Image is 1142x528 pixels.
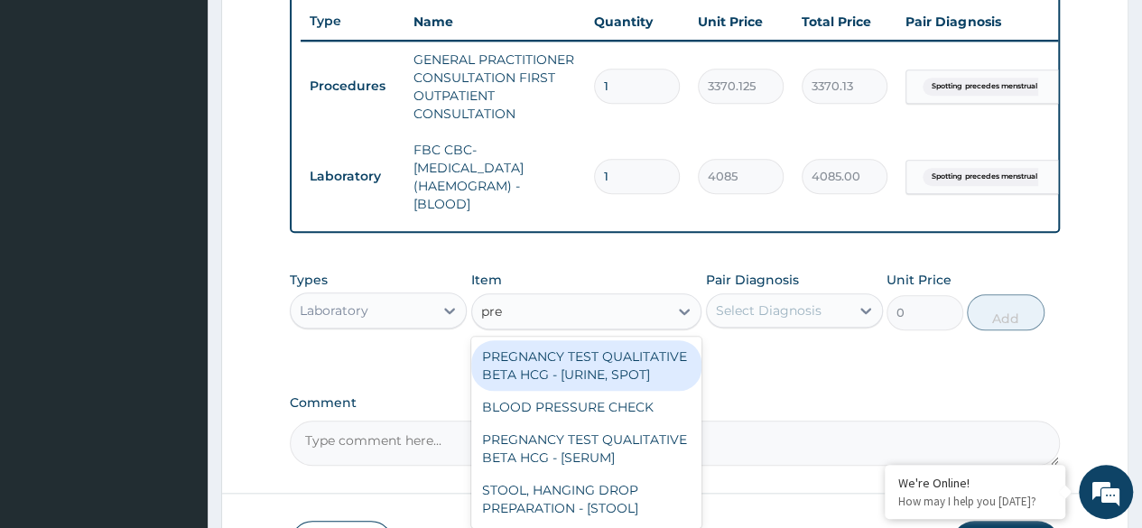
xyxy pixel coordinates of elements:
label: Unit Price [887,271,952,289]
div: PREGNANCY TEST QUALITATIVE BETA HCG - [SERUM] [471,423,702,474]
div: We're Online! [898,475,1052,491]
div: STOOL, HANGING DROP PREPARATION - [STOOL] [471,474,702,524]
td: Laboratory [301,160,404,193]
td: GENERAL PRACTITIONER CONSULTATION FIRST OUTPATIENT CONSULTATION [404,42,585,132]
div: Minimize live chat window [296,9,339,52]
label: Item [471,271,502,289]
th: Type [301,5,404,38]
td: Procedures [301,69,404,103]
div: Chat with us now [94,101,303,125]
button: Add [967,294,1044,330]
span: We're online! [105,153,249,335]
th: Quantity [585,4,689,40]
label: Types [290,273,328,288]
td: FBC CBC-[MEDICAL_DATA] (HAEMOGRAM) - [BLOOD] [404,132,585,222]
img: d_794563401_company_1708531726252_794563401 [33,90,73,135]
th: Pair Diagnosis [896,4,1095,40]
label: Pair Diagnosis [706,271,799,289]
label: Comment [290,395,1060,411]
th: Name [404,4,585,40]
div: Laboratory [300,301,368,320]
div: BLOOD PRESSURE CHECK [471,391,702,423]
p: How may I help you today? [898,494,1052,509]
textarea: Type your message and hit 'Enter' [9,343,344,406]
span: Spotting precedes menstrual fl... [923,168,1057,186]
span: Spotting precedes menstrual fl... [923,78,1057,96]
th: Total Price [793,4,896,40]
div: Select Diagnosis [716,301,822,320]
div: PREGNANCY TEST QUALITATIVE BETA HCG - [URINE, SPOT] [471,340,702,391]
th: Unit Price [689,4,793,40]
